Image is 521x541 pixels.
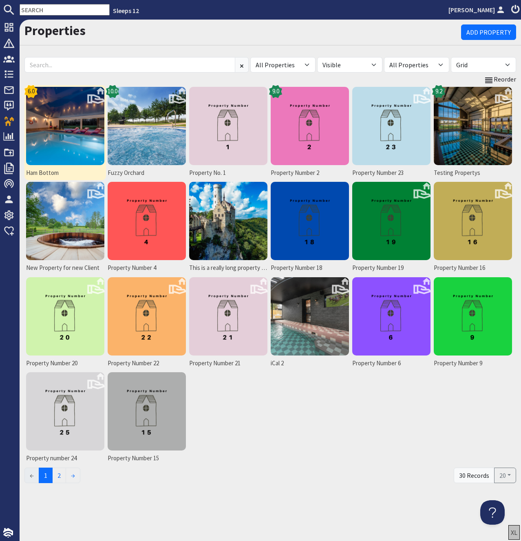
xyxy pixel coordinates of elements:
[434,263,512,273] span: Property Number 16
[3,528,13,538] img: staytech_i_w-64f4e8e9ee0a9c174fd5317b4b171b261742d2d393467e5bdba4413f4f884c10.svg
[52,468,66,483] a: 2
[20,4,110,15] input: SEARCH
[484,74,516,85] a: Reorder
[432,85,514,181] a: Testing Propertys9.2
[188,276,269,371] a: Property Number 21
[108,454,186,463] span: Property Number 15
[432,276,514,371] a: Property Number 9
[434,168,512,178] span: Testing Propertys
[434,87,512,165] img: Testing Propertys's icon
[108,182,186,260] img: Property Number 4's icon
[352,168,430,178] span: Property Number 23
[24,57,235,73] input: Search...
[26,454,104,463] span: Property number 24
[24,85,106,181] a: Ham Bottom6.0
[189,359,267,368] span: Property Number 21
[351,276,432,371] a: Property Number 6
[26,182,104,260] img: New Property for new Client's icon
[434,359,512,368] span: Property Number 9
[66,468,80,483] a: →
[108,168,186,178] span: Fuzzy Orchard
[352,277,430,356] img: Property Number 6's icon
[106,371,188,466] a: Property Number 15
[188,85,269,181] a: Property No. 1
[271,182,349,260] img: Property Number 18's icon
[269,180,351,276] a: Property Number 18
[189,87,267,165] img: Property No. 1's icon
[106,276,188,371] a: Property Number 22
[26,372,104,450] img: Property number 24's icon
[24,276,106,371] a: Property Number 20
[352,87,430,165] img: Property Number 23's icon
[189,277,267,356] img: Property Number 21's icon
[352,182,430,260] img: Property Number 19's icon
[494,468,516,483] button: 20
[39,468,53,483] span: 1
[113,7,139,15] a: Sleeps 12
[434,277,512,356] img: Property Number 9's icon
[26,277,104,356] img: Property Number 20's icon
[108,277,186,356] img: Property Number 22's icon
[106,180,188,276] a: Property Number 4
[188,180,269,276] a: This is a really long property name
[351,85,432,181] a: Property Number 23
[26,87,104,165] img: Ham Bottom's icon
[272,87,279,96] span: 9.0
[26,263,104,273] span: New Property for new Client
[108,359,186,368] span: Property Number 22
[461,24,516,40] a: Add Property
[435,87,442,96] span: 9.2
[271,168,349,178] span: Property Number 2
[271,263,349,273] span: Property Number 18
[106,85,188,181] a: Fuzzy Orchard10.0
[108,87,117,96] span: 10.0
[511,528,517,537] div: XL
[271,359,349,368] span: iCal 2
[352,359,430,368] span: Property Number 6
[26,359,104,368] span: Property Number 20
[432,180,514,276] a: Property Number 16
[269,276,351,371] a: iCal 2
[24,371,106,466] a: Property number 24
[24,22,86,39] a: Properties
[269,85,351,181] a: Property Number 29.0
[189,263,267,273] span: This is a really long property name
[108,263,186,273] span: Property Number 4
[351,180,432,276] a: Property Number 19
[26,168,104,178] span: Ham Bottom
[189,182,267,260] img: This is a really long property name's icon
[28,87,35,96] span: 6.0
[271,87,349,165] img: Property Number 2's icon
[108,372,186,450] img: Property Number 15's icon
[448,5,506,15] a: [PERSON_NAME]
[271,277,349,356] img: iCal 2's icon
[480,500,505,525] iframe: Toggle Customer Support
[434,182,512,260] img: Property Number 16's icon
[108,87,186,165] img: Fuzzy Orchard's icon
[352,263,430,273] span: Property Number 19
[189,168,267,178] span: Property No. 1
[454,468,495,483] div: 30 Records
[24,180,106,276] a: New Property for new Client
